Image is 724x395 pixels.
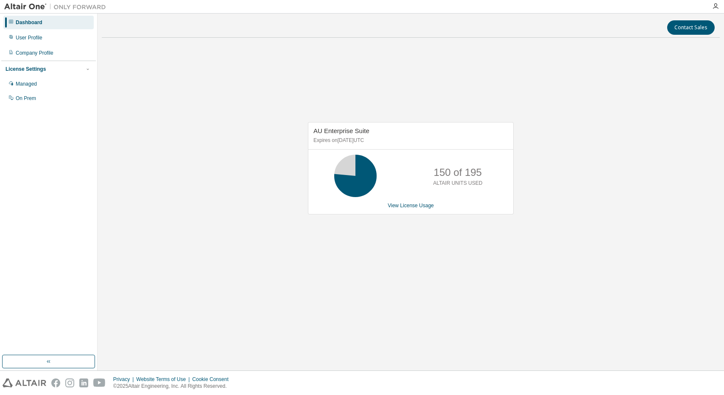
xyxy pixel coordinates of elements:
div: Dashboard [16,19,42,26]
div: Cookie Consent [192,376,233,383]
img: Altair One [4,3,110,11]
div: User Profile [16,34,42,41]
p: © 2025 Altair Engineering, Inc. All Rights Reserved. [113,383,234,390]
button: Contact Sales [667,20,715,35]
div: Privacy [113,376,136,383]
img: linkedin.svg [79,378,88,387]
img: instagram.svg [65,378,74,387]
span: AU Enterprise Suite [313,127,369,134]
div: Website Terms of Use [136,376,192,383]
img: youtube.svg [93,378,106,387]
p: ALTAIR UNITS USED [433,180,482,187]
div: Company Profile [16,50,53,56]
a: View License Usage [388,203,434,209]
div: License Settings [6,66,46,72]
img: altair_logo.svg [3,378,46,387]
p: Expires on [DATE] UTC [313,137,506,144]
div: On Prem [16,95,36,102]
img: facebook.svg [51,378,60,387]
div: Managed [16,81,37,87]
p: 150 of 195 [434,165,482,180]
